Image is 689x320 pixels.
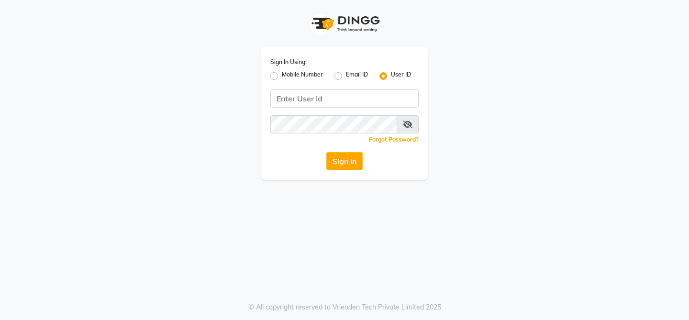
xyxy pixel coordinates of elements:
[282,70,323,82] label: Mobile Number
[270,58,307,66] label: Sign In Using:
[391,70,411,82] label: User ID
[270,115,397,133] input: Username
[346,70,368,82] label: Email ID
[369,136,419,143] a: Forgot Password?
[306,10,383,38] img: logo1.svg
[326,152,363,170] button: Sign In
[270,89,419,108] input: Username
